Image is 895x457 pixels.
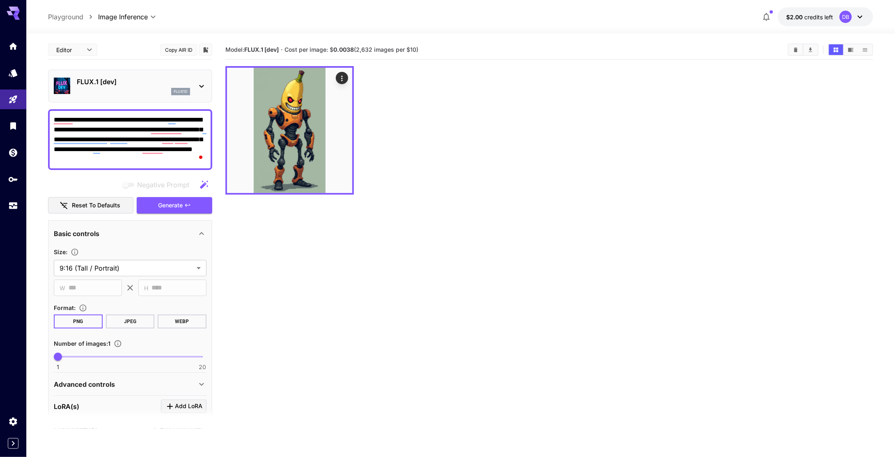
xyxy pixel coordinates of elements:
div: FLUX.1 [dev]flux1d [54,73,207,99]
div: Playground [8,94,18,105]
button: Adjust the dimensions of the generated image by specifying its width and height in pixels, or sel... [67,248,82,256]
nav: breadcrumb [48,12,98,22]
div: Advanced controls [54,374,207,394]
button: Add to library [202,45,209,55]
p: LoRA(s) [54,402,79,411]
div: Show images in grid viewShow images in video viewShow images in list view [828,44,873,56]
span: $2.00 [786,14,804,21]
div: DB [840,11,852,23]
button: Specify how many images to generate in a single request. Each image generation will be charged se... [110,340,125,348]
span: Format : [54,304,76,311]
p: · [281,45,283,55]
button: $2.00DB [778,7,873,26]
button: Copy AIR ID [160,44,197,56]
b: 0.0038 [334,46,354,53]
p: flux1d [174,89,188,94]
div: Usage [8,201,18,211]
div: Home [8,41,18,51]
p: Advanced controls [54,379,115,389]
button: Clear Images [789,44,803,55]
span: Add LoRA [175,401,202,411]
b: FLUX.1 [dev] [244,46,279,53]
img: TXoQAAAAABJRU5ErkJggg== [227,68,352,193]
button: Show images in grid view [829,44,843,55]
span: H [144,283,148,293]
span: W [60,283,65,293]
button: Choose the file format for the output image. [76,304,90,312]
button: PNG [54,315,103,328]
button: Expand sidebar [8,438,18,449]
div: API Keys [8,174,18,184]
span: 9:16 (Tall / Portrait) [60,263,193,273]
button: Reset to defaults [48,197,133,214]
div: Widget chat [854,418,895,457]
span: Negative prompts are not compatible with the selected model. [121,179,196,190]
span: Image Inference [98,12,148,22]
span: 1 [57,363,59,371]
button: Generate [137,197,212,214]
div: $2.00 [786,13,833,21]
div: Settings [8,416,18,427]
iframe: Chat Widget [854,418,895,457]
button: JPEG [106,315,155,328]
span: Cost per image: $ (2,632 images per $10) [285,46,419,53]
span: Negative Prompt [137,180,189,190]
span: Generate [158,200,183,211]
div: Library [8,121,18,131]
button: Show images in list view [858,44,872,55]
button: Show images in video view [844,44,858,55]
a: Playground [48,12,83,22]
span: credits left [804,14,833,21]
p: Basic controls [54,229,99,239]
button: Download All [803,44,818,55]
div: Wallet [8,147,18,158]
div: Models [8,68,18,78]
span: Size : [54,248,67,255]
span: Model: [225,46,279,53]
div: Actions [336,72,348,84]
p: FLUX.1 [dev] [77,77,190,87]
div: Clear ImagesDownload All [788,44,819,56]
button: WEBP [158,315,207,328]
span: Editor [56,46,82,54]
span: Number of images : 1 [54,340,110,347]
span: 20 [199,363,206,371]
textarea: To enrich screen reader interactions, please activate Accessibility in Grammarly extension settings [54,115,207,164]
button: Click to add LoRA [161,400,207,413]
div: Basic controls [54,224,207,243]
